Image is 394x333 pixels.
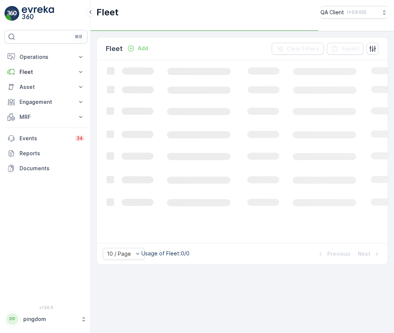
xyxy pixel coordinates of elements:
[327,43,364,55] button: Export
[5,64,87,79] button: Fleet
[5,109,87,124] button: MRF
[5,49,87,64] button: Operations
[5,94,87,109] button: Engagement
[20,98,72,106] p: Engagement
[5,146,87,161] a: Reports
[75,34,82,40] p: ⌘B
[5,131,87,146] a: Events34
[22,6,54,21] img: logo_light-DOdMpM7g.png
[20,113,72,121] p: MRF
[20,165,84,172] p: Documents
[316,249,351,258] button: Previous
[320,6,388,19] button: QA Client(+03:00)
[347,9,366,15] p: ( +03:00 )
[5,311,87,327] button: PPpingdom
[272,43,324,55] button: Clear Filters
[6,313,18,325] div: PP
[96,6,119,18] p: Fleet
[5,79,87,94] button: Asset
[5,305,87,310] span: v 1.50.3
[23,315,77,323] p: pingdom
[20,53,72,61] p: Operations
[20,135,71,142] p: Events
[138,45,148,52] p: Add
[342,45,359,52] p: Export
[77,135,83,141] p: 34
[358,250,370,258] p: Next
[20,68,72,76] p: Fleet
[5,6,20,21] img: logo
[327,250,350,258] p: Previous
[20,150,84,157] p: Reports
[124,44,151,53] button: Add
[287,45,319,52] p: Clear Filters
[20,83,72,91] p: Asset
[5,161,87,176] a: Documents
[357,249,382,258] button: Next
[106,43,123,54] p: Fleet
[141,250,189,257] p: Usage of Fleet : 0/0
[320,9,344,16] p: QA Client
